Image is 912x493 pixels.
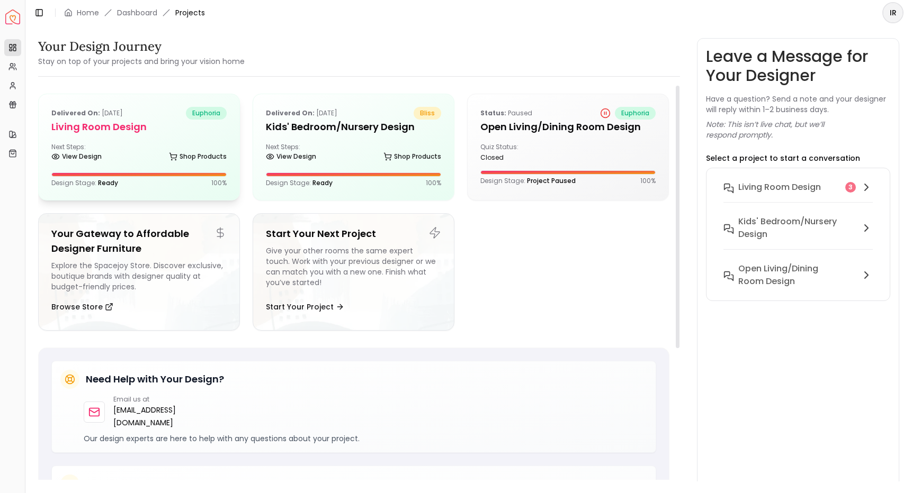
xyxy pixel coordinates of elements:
[98,178,118,187] span: Ready
[266,226,441,241] h5: Start Your Next Project
[5,10,20,24] a: Spacejoy
[266,245,441,292] div: Give your other rooms the same expert touch. Work with your previous designer or we can match you...
[480,120,656,134] h5: Open Living/Dining Room Design
[253,213,454,331] a: Start Your Next ProjectGive your other rooms the same expert touch. Work with your previous desig...
[480,108,506,117] b: Status:
[51,260,227,292] div: Explore the Spacejoy Store. Discover exclusive, boutique brands with designer quality at budget-f...
[86,477,230,491] h5: Stay Updated on Your Project
[186,107,227,120] span: euphoria
[414,107,441,120] span: bliss
[640,177,656,185] p: 100 %
[266,108,315,117] b: Delivered on:
[38,213,240,331] a: Your Gateway to Affordable Designer FurnitureExplore the Spacejoy Store. Discover exclusive, bout...
[211,179,227,187] p: 100 %
[5,10,20,24] img: Spacejoy Logo
[426,179,441,187] p: 100 %
[77,7,99,18] a: Home
[51,226,227,256] h5: Your Gateway to Affordable Designer Furniture
[480,153,564,162] div: closed
[169,149,227,164] a: Shop Products
[51,179,118,187] p: Design Stage:
[715,211,882,258] button: Kids' Bedroom/Nursery Design
[51,120,227,134] h5: Living Room Design
[266,149,316,164] a: View Design
[706,153,860,163] p: Select a project to start a conversation
[84,433,647,444] p: Our design experts are here to help with any questions about your project.
[51,107,123,120] p: [DATE]
[64,7,205,18] nav: breadcrumb
[882,2,904,23] button: IR
[706,94,891,115] p: Have a question? Send a note and your designer will reply within 1–2 business days.
[113,404,212,429] a: [EMAIL_ADDRESS][DOMAIN_NAME]
[706,119,891,140] p: Note: This isn’t live chat, but we’ll respond promptly.
[51,143,227,164] div: Next Steps:
[38,38,245,55] h3: Your Design Journey
[51,149,102,164] a: View Design
[738,215,856,241] h6: Kids' Bedroom/Nursery Design
[527,176,576,185] span: Project Paused
[600,108,611,118] div: Project Paused
[738,262,856,288] h6: Open Living/Dining Room Design
[175,7,205,18] span: Projects
[480,143,564,162] div: Quiz Status:
[738,181,821,194] h6: Living Room Design
[312,178,333,187] span: Ready
[38,56,245,67] small: Stay on top of your projects and bring your vision home
[117,7,157,18] a: Dashboard
[51,108,100,117] b: Delivered on:
[883,3,902,22] span: IR
[266,107,337,120] p: [DATE]
[706,47,891,85] h3: Leave a Message for Your Designer
[51,296,113,317] button: Browse Store
[86,372,224,387] h5: Need Help with Your Design?
[383,149,441,164] a: Shop Products
[615,107,656,120] span: euphoria
[845,182,856,193] div: 3
[480,107,532,120] p: Paused
[266,296,344,317] button: Start Your Project
[266,120,441,134] h5: Kids' Bedroom/Nursery Design
[266,179,333,187] p: Design Stage:
[715,177,882,211] button: Living Room Design3
[715,258,882,292] button: Open Living/Dining Room Design
[266,143,441,164] div: Next Steps:
[480,177,576,185] p: Design Stage:
[113,395,212,404] p: Email us at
